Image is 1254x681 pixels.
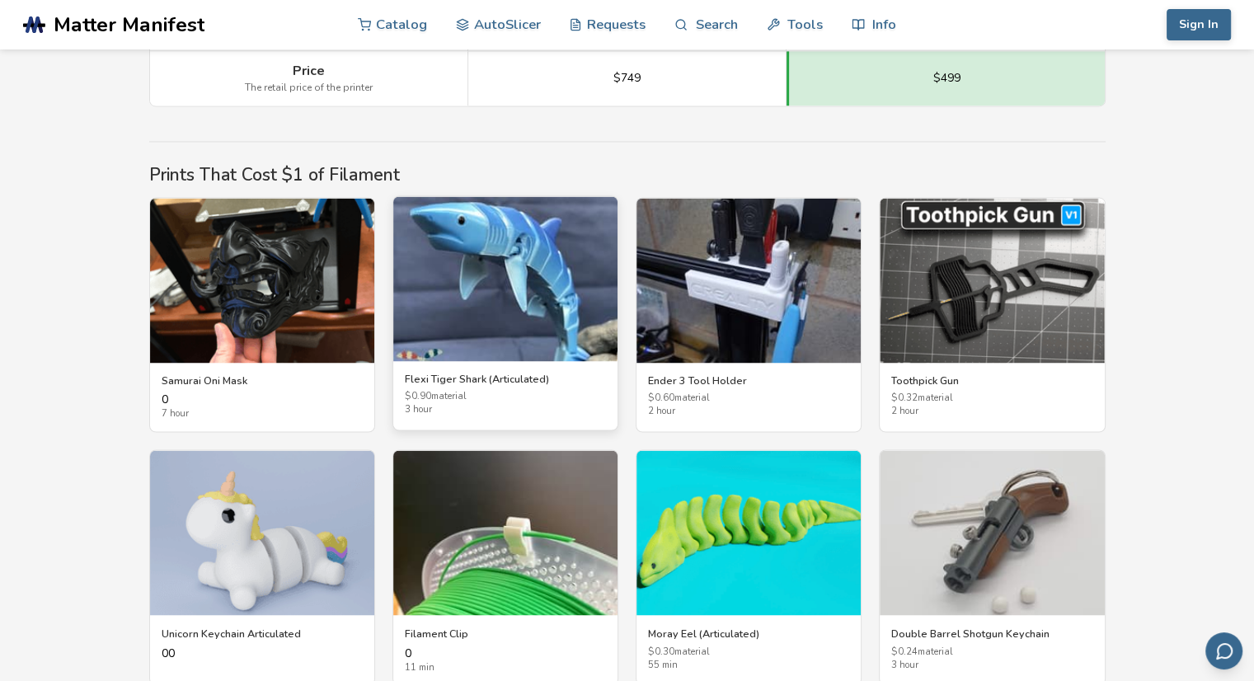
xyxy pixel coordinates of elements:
[648,374,849,387] h3: Ender 3 Tool Holder
[149,197,375,433] a: Samurai Oni MaskSamurai Oni Mask07 hour
[636,197,862,433] a: Ender 3 Tool HolderEnder 3 Tool Holder$0.60material2 hour
[891,646,1092,657] span: $ 0.24 material
[879,197,1105,433] a: Toothpick GunToothpick Gun$0.32material2 hour
[891,406,1092,417] span: 2 hour
[149,165,1106,185] h2: Prints That Cost $1 of Filament
[880,198,1104,363] img: Toothpick Gun
[1205,632,1242,669] button: Send feedback via email
[891,627,1092,640] h3: Double Barrel Shotgun Keychain
[150,198,374,363] img: Samurai Oni Mask
[648,646,849,657] span: $ 0.30 material
[891,660,1092,670] span: 3 hour
[880,450,1104,615] img: Double Barrel Shotgun Keychain
[405,373,606,386] h3: Flexi Tiger Shark (Articulated)
[245,82,373,94] span: The retail price of the printer
[405,646,606,673] div: 0
[405,392,606,402] span: $ 0.90 material
[392,195,618,431] a: Flexi Tiger Shark (Articulated)Flexi Tiger Shark (Articulated)$0.90material3 hour
[293,63,325,78] span: Price
[162,627,363,640] h3: Unicorn Keychain Articulated
[636,198,861,363] img: Ender 3 Tool Holder
[162,409,363,420] span: 7 hour
[648,660,849,670] span: 55 min
[891,374,1092,387] h3: Toothpick Gun
[405,627,606,640] h3: Filament Clip
[636,450,861,615] img: Moray Eel (Articulated)
[891,393,1092,404] span: $ 0.32 material
[648,393,849,404] span: $ 0.60 material
[648,406,849,417] span: 2 hour
[933,72,960,85] span: $499
[405,405,606,416] span: 3 hour
[1167,9,1231,40] button: Sign In
[648,627,849,640] h3: Moray Eel (Articulated)
[405,662,606,673] span: 11 min
[613,72,641,85] span: $749
[162,374,363,387] h3: Samurai Oni Mask
[150,450,374,615] img: Unicorn Keychain Articulated
[54,13,204,36] span: Matter Manifest
[393,196,618,361] img: Flexi Tiger Shark (Articulated)
[393,450,618,615] img: Filament Clip
[162,646,363,660] div: 0 0
[162,393,363,420] div: 0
